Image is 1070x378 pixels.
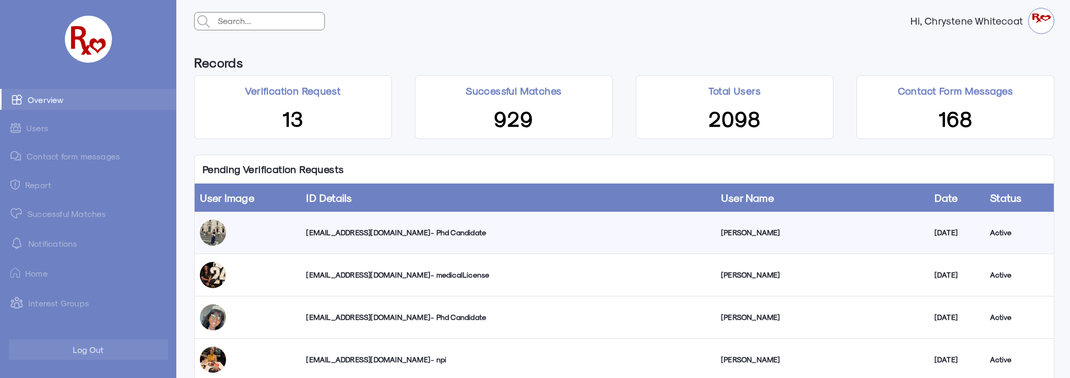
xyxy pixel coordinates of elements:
[934,354,979,365] div: [DATE]
[200,304,226,330] img: vms0hidhgpcys4xplw3w.jpg
[990,354,1049,365] div: Active
[12,94,22,105] img: admin-ic-overview.svg
[9,339,168,360] button: Log Out
[194,50,243,75] h6: Records
[990,191,1021,204] a: Status
[10,208,22,219] img: matched.svg
[938,105,973,131] span: 168
[306,270,710,280] div: [EMAIL_ADDRESS][DOMAIN_NAME] - medicalLicense
[10,151,21,161] img: admin-ic-contact-message.svg
[708,105,761,131] span: 2098
[721,191,774,204] a: User Name
[215,13,324,29] input: Search...
[466,84,561,98] p: Successful Matches
[195,155,352,184] p: Pending Verification Requests
[721,312,924,323] div: [PERSON_NAME]
[200,262,226,288] img: ug8zwn6kowhrf4b7tz7p.jpg
[10,179,20,190] img: admin-ic-report.svg
[494,105,533,131] span: 929
[990,312,1049,323] div: Active
[306,312,710,323] div: [EMAIL_ADDRESS][DOMAIN_NAME] - Phd Candidate
[10,268,20,278] img: ic-home.png
[306,227,710,238] div: [EMAIL_ADDRESS][DOMAIN_NAME] - Phd Candidate
[245,84,341,98] p: Verification Request
[910,16,1028,26] strong: Hi, Chrystene Whitecoat
[10,237,23,249] img: notification-default-white.svg
[306,354,710,365] div: [EMAIL_ADDRESS][DOMAIN_NAME] - npi
[990,270,1049,280] div: Active
[934,270,979,280] div: [DATE]
[200,220,226,246] img: gjid60r9hplbfsuft2pt.jpg
[934,191,958,204] a: Date
[934,312,979,323] div: [DATE]
[10,123,21,133] img: admin-ic-users.svg
[990,227,1049,238] div: Active
[306,191,352,204] a: ID Details
[898,84,1013,98] p: Contact Form Messages
[721,354,924,365] div: [PERSON_NAME]
[282,105,303,131] span: 13
[200,347,226,373] img: luqzy0elsadf89f4tsso.jpg
[200,191,254,204] a: User Image
[195,13,212,30] img: admin-search.svg
[721,227,924,238] div: [PERSON_NAME]
[934,227,979,238] div: [DATE]
[708,84,761,98] p: Total Users
[721,270,924,280] div: [PERSON_NAME]
[10,296,23,309] img: intrestGropus.svg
